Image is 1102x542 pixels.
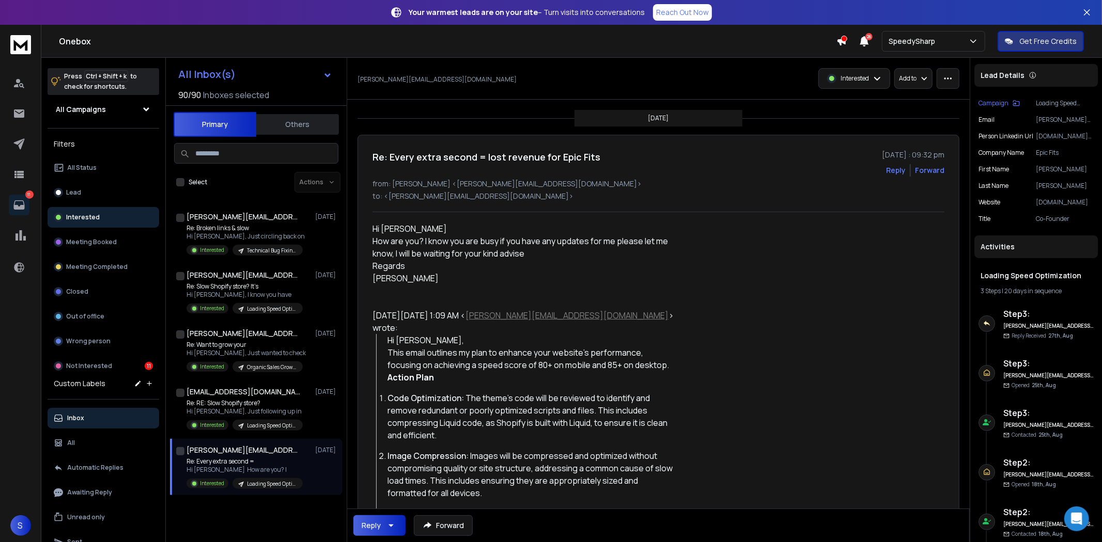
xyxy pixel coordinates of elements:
[48,306,159,327] button: Out of office
[979,198,1000,206] p: website
[979,99,1020,107] button: Campaign
[170,64,340,85] button: All Inbox(s)
[886,165,906,176] button: Reply
[247,363,297,371] p: Organic Sales Growth
[358,75,517,84] p: [PERSON_NAME][EMAIL_ADDRESS][DOMAIN_NAME]
[66,263,128,271] p: Meeting Completed
[200,480,224,487] p: Interested
[84,70,128,82] span: Ctrl + Shift + k
[48,257,159,277] button: Meeting Completed
[388,346,675,371] div: This email outlines my plan to enhance your website's performance, focusing on achieving a speed ...
[353,515,406,536] button: Reply
[48,207,159,228] button: Interested
[409,7,538,17] strong: Your warmest leads are on your site
[48,433,159,453] button: All
[48,482,159,503] button: Awaiting Reply
[187,212,300,222] h1: [PERSON_NAME][EMAIL_ADDRESS][DOMAIN_NAME]
[25,190,34,199] p: 11
[1019,36,1077,46] p: Get Free Credits
[187,457,303,466] p: Re: Every extra second =
[981,70,1025,81] p: Lead Details
[187,387,300,397] h1: [EMAIL_ADDRESS][DOMAIN_NAME]
[465,310,669,321] a: [PERSON_NAME][EMAIL_ADDRESS][DOMAIN_NAME]
[67,488,112,497] p: Awaiting Reply
[67,164,97,172] p: All Status
[56,104,106,115] h1: All Campaigns
[372,179,944,189] p: from: [PERSON_NAME] <[PERSON_NAME][EMAIL_ADDRESS][DOMAIN_NAME]>
[1036,182,1094,190] p: [PERSON_NAME]
[187,341,306,349] p: Re: Want to grow your
[1048,332,1073,339] span: 27th, Aug
[1036,149,1094,157] p: Epic Fits
[979,99,1008,107] p: Campaign
[974,235,1098,258] div: Activities
[1064,506,1089,531] div: Open Intercom Messenger
[1003,372,1094,379] h6: [PERSON_NAME][EMAIL_ADDRESS][DOMAIN_NAME]
[865,33,873,40] span: 26
[889,36,939,46] p: SpeedySharp
[981,286,1001,295] span: 3 Steps
[1036,165,1094,173] p: [PERSON_NAME]
[187,349,306,357] p: Hi [PERSON_NAME], Just wanted to check
[388,392,670,441] span: The theme's code will be reviewed to identify and remove redundant or poorly optimized scripts an...
[187,445,300,455] h1: [PERSON_NAME][EMAIL_ADDRESS][DOMAIN_NAME]
[48,457,159,478] button: Automatic Replies
[67,439,75,447] p: All
[48,99,159,120] button: All Campaigns
[1038,431,1063,438] span: 25th, Aug
[648,114,669,122] p: [DATE]
[1003,357,1094,370] h6: Step 3 :
[979,182,1008,190] p: Last Name
[414,515,473,536] button: Forward
[48,356,159,376] button: Not Interested11
[315,388,338,396] p: [DATE]
[48,182,159,203] button: Lead
[1003,520,1094,528] h6: [PERSON_NAME][EMAIL_ADDRESS][DOMAIN_NAME]
[48,281,159,302] button: Closed
[653,4,712,21] a: Reach Out Now
[899,74,917,83] p: Add to
[67,414,84,422] p: Inbox
[979,116,995,124] p: Email
[203,89,269,101] h3: Inboxes selected
[200,305,224,312] p: Interested
[187,328,300,339] h1: [PERSON_NAME][EMAIL_ADDRESS][DOMAIN_NAME]
[10,515,31,536] button: S
[187,399,303,407] p: Re: RE: Slow Shopify store?
[1004,286,1062,295] span: 20 days in sequence
[1003,471,1094,479] h6: [PERSON_NAME][EMAIL_ADDRESS][DOMAIN_NAME]
[187,466,303,474] p: Hi [PERSON_NAME] How are you? I
[315,271,338,279] p: [DATE]
[187,291,303,299] p: Hi [PERSON_NAME], I know you have
[1032,381,1056,389] span: 25th, Aug
[48,507,159,528] button: Unread only
[315,213,338,221] p: [DATE]
[48,157,159,178] button: All Status
[66,312,104,321] p: Out of office
[66,337,111,345] p: Wrong person
[66,188,81,197] p: Lead
[66,213,100,221] p: Interested
[145,362,153,370] div: 11
[1036,198,1094,206] p: [DOMAIN_NAME]
[200,363,224,371] p: Interested
[247,480,297,488] p: Loading Speed Optimization
[1012,431,1063,439] p: Contacted
[979,132,1033,140] p: Person Linkedin Url
[388,450,675,499] span: Images will be compressed and optimized without compromising quality or site structure, addressin...
[48,232,159,252] button: Meeting Booked
[1003,421,1094,429] h6: [PERSON_NAME][EMAIL_ADDRESS][DOMAIN_NAME]
[187,224,305,232] p: Re: Broken links & slow
[48,408,159,428] button: Inbox
[372,309,674,334] div: [DATE][DATE] 1:09 AM < > wrote:
[59,35,836,47] h1: Onebox
[409,7,645,18] p: – Turn visits into conversations
[1003,308,1094,320] h6: Step 3 :
[48,137,159,151] h3: Filters
[388,508,441,519] b: Lazy Loading:
[841,74,869,83] p: Interested
[247,247,297,254] p: Technical Bug Fixing and Loading Speed
[1012,332,1073,340] p: Reply Received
